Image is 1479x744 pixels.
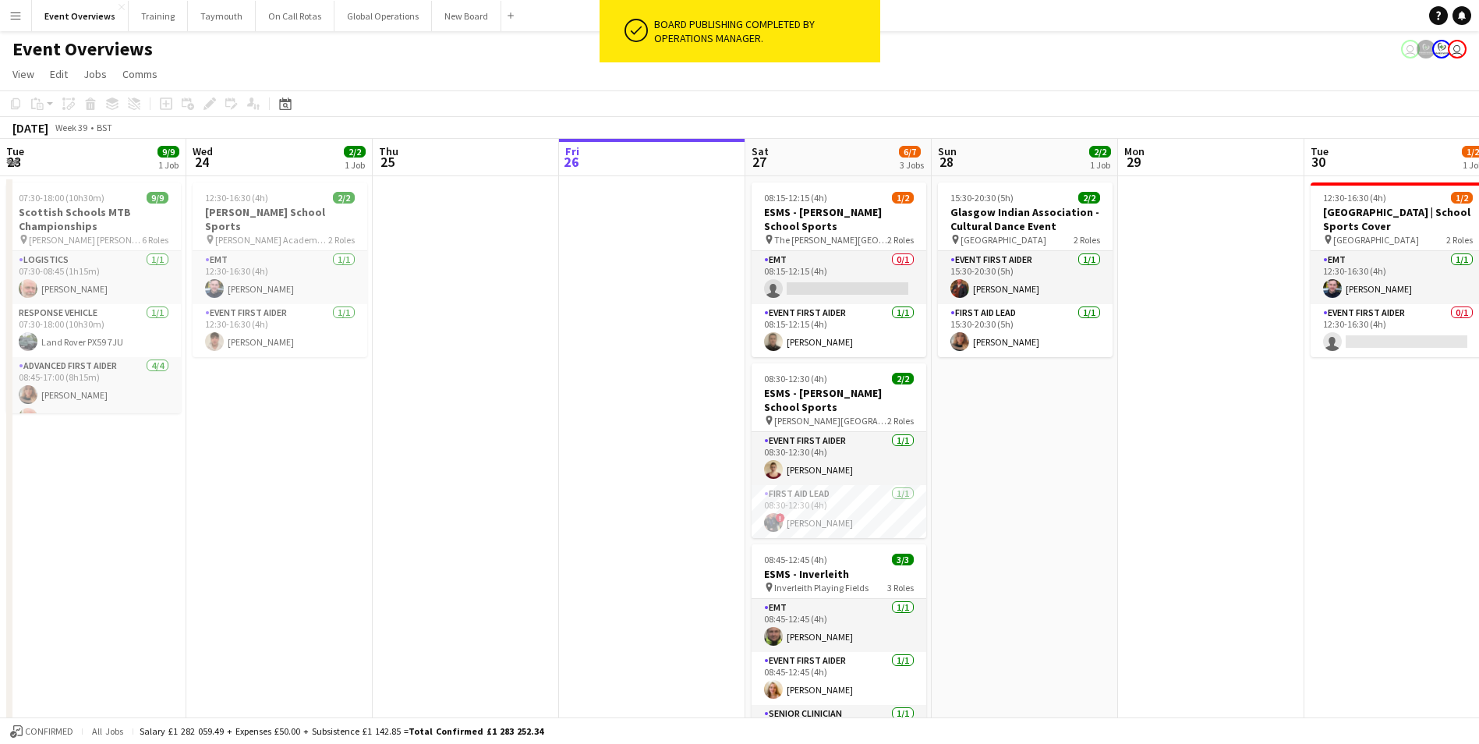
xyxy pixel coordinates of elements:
span: Tue [1311,144,1329,158]
span: 2/2 [344,146,366,158]
span: Tue [6,144,24,158]
span: Jobs [83,67,107,81]
app-card-role: Advanced First Aider4/408:45-17:00 (8h15m)[PERSON_NAME][PERSON_NAME] [6,357,181,478]
h3: ESMS - Inverleith [752,567,926,581]
span: Edit [50,67,68,81]
h3: Scottish Schools MTB Championships [6,205,181,233]
div: 1 Job [1090,159,1110,171]
a: Jobs [77,64,113,84]
span: 6 Roles [142,234,168,246]
app-card-role: First Aid Lead1/115:30-20:30 (5h)[PERSON_NAME] [938,304,1113,357]
span: Thu [379,144,398,158]
span: Mon [1124,144,1145,158]
span: View [12,67,34,81]
span: 3/3 [892,554,914,565]
span: 08:45-12:45 (4h) [764,554,827,565]
h3: Glasgow Indian Association - Cultural Dance Event [938,205,1113,233]
app-job-card: 08:15-12:15 (4h)1/2ESMS - [PERSON_NAME] School Sports The [PERSON_NAME][GEOGRAPHIC_DATA]2 RolesEM... [752,182,926,357]
span: Total Confirmed £1 283 252.34 [409,725,543,737]
span: Sun [938,144,957,158]
span: 07:30-18:00 (10h30m) [19,192,104,204]
span: 9/9 [147,192,168,204]
div: Board publishing completed by Operations Manager. [654,17,874,45]
h3: ESMS - [PERSON_NAME] School Sports [752,386,926,414]
div: 3 Jobs [900,159,924,171]
a: Comms [116,64,164,84]
span: [GEOGRAPHIC_DATA] [1333,234,1419,246]
app-user-avatar: Operations Team [1401,40,1420,58]
button: Event Overviews [32,1,129,31]
app-user-avatar: Operations Manager [1432,40,1451,58]
span: Sat [752,144,769,158]
div: 1 Job [158,159,179,171]
app-card-role: Response Vehicle1/107:30-18:00 (10h30m)Land Rover PX59 7JU [6,304,181,357]
span: Comms [122,67,157,81]
span: 12:30-16:30 (4h) [1323,192,1386,204]
span: 26 [563,153,579,171]
span: Inverleith Playing Fields [774,582,869,593]
app-card-role: Event First Aider1/115:30-20:30 (5h)[PERSON_NAME] [938,251,1113,304]
a: Edit [44,64,74,84]
app-user-avatar: Clinical Team [1417,40,1435,58]
a: View [6,64,41,84]
span: 08:30-12:30 (4h) [764,373,827,384]
app-card-role: Event First Aider1/108:30-12:30 (4h)[PERSON_NAME] [752,432,926,485]
div: [DATE] [12,120,48,136]
span: 12:30-16:30 (4h) [205,192,268,204]
span: 2 Roles [328,234,355,246]
span: 2 Roles [887,234,914,246]
app-job-card: 07:30-18:00 (10h30m)9/9Scottish Schools MTB Championships [PERSON_NAME] [PERSON_NAME]6 RolesLogis... [6,182,181,413]
span: 6/7 [899,146,921,158]
button: Confirmed [8,723,76,740]
app-card-role: Event First Aider1/108:45-12:45 (4h)[PERSON_NAME] [752,652,926,705]
span: 2/2 [892,373,914,384]
span: 1/2 [892,192,914,204]
app-card-role: EMT1/112:30-16:30 (4h)[PERSON_NAME] [193,251,367,304]
span: [GEOGRAPHIC_DATA] [961,234,1046,246]
span: All jobs [89,725,126,737]
span: [PERSON_NAME][GEOGRAPHIC_DATA] [774,415,887,427]
span: Fri [565,144,579,158]
span: 2/2 [1078,192,1100,204]
span: 9/9 [157,146,179,158]
h3: ESMS - [PERSON_NAME] School Sports [752,205,926,233]
button: On Call Rotas [256,1,334,31]
div: BST [97,122,112,133]
span: [PERSON_NAME] [PERSON_NAME] [29,234,142,246]
button: Taymouth [188,1,256,31]
span: 29 [1122,153,1145,171]
div: 12:30-16:30 (4h)2/2[PERSON_NAME] School Sports [PERSON_NAME] Academy Playing Fields2 RolesEMT1/11... [193,182,367,357]
span: 2 Roles [887,415,914,427]
span: ! [776,513,785,523]
span: [PERSON_NAME] Academy Playing Fields [215,234,328,246]
div: Salary £1 282 059.49 + Expenses £50.00 + Subsistence £1 142.85 = [140,725,543,737]
span: 2 Roles [1446,234,1473,246]
span: 2/2 [333,192,355,204]
app-card-role: First Aid Lead1/108:30-12:30 (4h)![PERSON_NAME] [752,485,926,538]
span: The [PERSON_NAME][GEOGRAPHIC_DATA] [774,234,887,246]
span: 24 [190,153,213,171]
span: 2 Roles [1074,234,1100,246]
span: 27 [749,153,769,171]
app-card-role: Event First Aider1/108:15-12:15 (4h)[PERSON_NAME] [752,304,926,357]
span: 2/2 [1089,146,1111,158]
span: 15:30-20:30 (5h) [950,192,1014,204]
span: 08:15-12:15 (4h) [764,192,827,204]
h3: [PERSON_NAME] School Sports [193,205,367,233]
span: 23 [4,153,24,171]
app-card-role: EMT1/108:45-12:45 (4h)[PERSON_NAME] [752,599,926,652]
button: Training [129,1,188,31]
span: Confirmed [25,726,73,737]
app-job-card: 15:30-20:30 (5h)2/2Glasgow Indian Association - Cultural Dance Event [GEOGRAPHIC_DATA]2 RolesEven... [938,182,1113,357]
span: 1/2 [1451,192,1473,204]
app-job-card: 08:30-12:30 (4h)2/2ESMS - [PERSON_NAME] School Sports [PERSON_NAME][GEOGRAPHIC_DATA]2 RolesEvent ... [752,363,926,538]
app-card-role: EMT0/108:15-12:15 (4h) [752,251,926,304]
span: 25 [377,153,398,171]
app-card-role: Event First Aider1/112:30-16:30 (4h)[PERSON_NAME] [193,304,367,357]
span: 30 [1308,153,1329,171]
h1: Event Overviews [12,37,153,61]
